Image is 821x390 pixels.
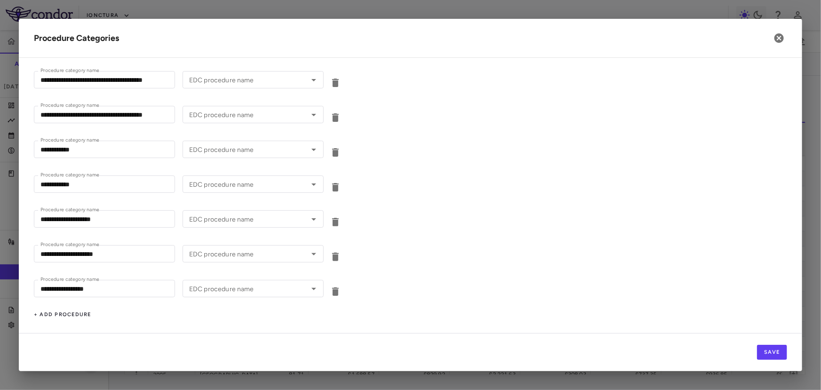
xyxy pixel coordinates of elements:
[34,307,91,322] button: + Add Procedure
[40,102,99,110] label: Procedure category name
[307,178,320,191] button: Open
[307,213,320,226] button: Open
[40,67,99,75] label: Procedure category name
[307,143,320,156] button: Open
[307,73,320,87] button: Open
[307,282,320,295] button: Open
[307,108,320,121] button: Open
[40,136,99,144] label: Procedure category name
[307,247,320,261] button: Open
[40,171,99,179] label: Procedure category name
[40,206,99,214] label: Procedure category name
[40,241,99,249] label: Procedure category name
[40,276,99,284] label: Procedure category name
[34,32,119,45] div: Procedure Categories
[757,345,787,360] button: Save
